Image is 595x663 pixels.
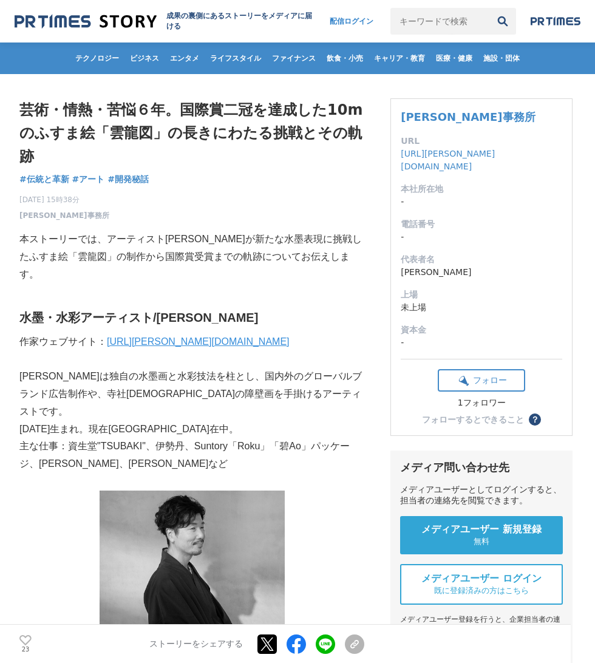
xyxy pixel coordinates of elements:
p: [DATE]生まれ。現在[GEOGRAPHIC_DATA]在中。 [19,421,364,438]
span: 施設・団体 [478,53,525,63]
a: エンタメ [165,42,204,74]
span: キャリア・教育 [369,53,430,63]
p: 作家ウェブサイト： [19,333,364,351]
span: #伝統と革新 [19,174,69,185]
p: [PERSON_NAME]は独自の水墨画と水彩技法を柱とし、国内外のグローバルブランド広告制作や、寺社[DEMOGRAPHIC_DATA]の障壁画を手掛けるアーティストです。 [19,368,364,420]
button: フォロー [438,369,525,392]
a: [PERSON_NAME]事務所 [401,110,535,123]
a: ライフスタイル [205,42,266,74]
input: キーワードで検索 [390,8,489,35]
p: 23 [19,647,32,653]
a: [URL][PERSON_NAME][DOMAIN_NAME] [401,149,495,171]
div: 1フォロワー [438,398,525,409]
span: 飲食・小売 [322,53,368,63]
dt: 代表者名 [401,253,562,266]
span: 既に登録済みの方はこちら [434,585,529,596]
dd: 未上場 [401,301,562,314]
a: メディアユーザー 新規登録 無料 [400,516,563,554]
a: テクノロジー [70,42,124,74]
dd: - [401,231,562,243]
p: ストーリーをシェアする [149,639,243,650]
dt: 電話番号 [401,218,562,231]
span: ？ [531,415,539,424]
span: テクノロジー [70,53,124,63]
img: prtimes [531,16,580,26]
a: [URL][PERSON_NAME][DOMAIN_NAME] [107,336,290,347]
dt: 本社所在地 [401,183,562,195]
a: 医療・健康 [431,42,477,74]
p: 本ストーリーでは、アーティスト[PERSON_NAME]が新たな水墨表現に挑戦したふすま絵「雲龍図」の制作から国際賞受賞までの軌跡についてお伝えします。 [19,231,364,283]
dd: - [401,195,562,208]
span: ファイナンス [267,53,321,63]
span: メディアユーザー ログイン [421,573,542,585]
a: キャリア・教育 [369,42,430,74]
dd: [PERSON_NAME] [401,266,562,279]
span: エンタメ [165,53,204,63]
h1: 芸術・情熱・苦悩６年。国際賞二冠を達成した10mのふすま絵「雲龍図」の長きにわたる挑戦とその軌跡 [19,98,364,168]
span: ビジネス [125,53,164,63]
button: ？ [529,413,541,426]
dt: 資本金 [401,324,562,336]
a: ファイナンス [267,42,321,74]
a: 施設・団体 [478,42,525,74]
span: 無料 [474,536,489,547]
button: 検索 [489,8,516,35]
dd: - [401,336,562,349]
p: 主な仕事：資生堂"TSUBAKI"、伊勢丹、Suntory「Roku」「碧Ao」パッケージ、[PERSON_NAME]、[PERSON_NAME]など [19,438,364,473]
dt: 上場 [401,288,562,301]
div: メディア問い合わせ先 [400,460,563,475]
a: 飲食・小売 [322,42,368,74]
span: [DATE] 15時38分 [19,194,109,205]
a: 成果の裏側にあるストーリーをメディアに届ける 成果の裏側にあるストーリーをメディアに届ける [15,11,318,32]
img: 成果の裏側にあるストーリーをメディアに届ける [15,13,157,30]
a: メディアユーザー ログイン 既に登録済みの方はこちら [400,564,563,605]
span: #開発秘話 [107,174,149,185]
a: #開発秘話 [107,173,149,186]
a: #伝統と革新 [19,173,69,186]
span: #アート [72,174,105,185]
a: #アート [72,173,105,186]
a: [PERSON_NAME]事務所 [19,210,109,221]
dt: URL [401,135,562,148]
a: 配信ログイン [318,8,386,35]
span: メディアユーザー 新規登録 [421,523,542,536]
span: 医療・健康 [431,53,477,63]
strong: 水墨・水彩アーティスト/[PERSON_NAME] [19,311,258,324]
div: フォローするとできること [422,415,524,424]
a: ビジネス [125,42,164,74]
div: メディアユーザーとしてログインすると、担当者の連絡先を閲覧できます。 [400,484,563,506]
span: ライフスタイル [205,53,266,63]
h2: 成果の裏側にあるストーリーをメディアに届ける [166,11,318,32]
